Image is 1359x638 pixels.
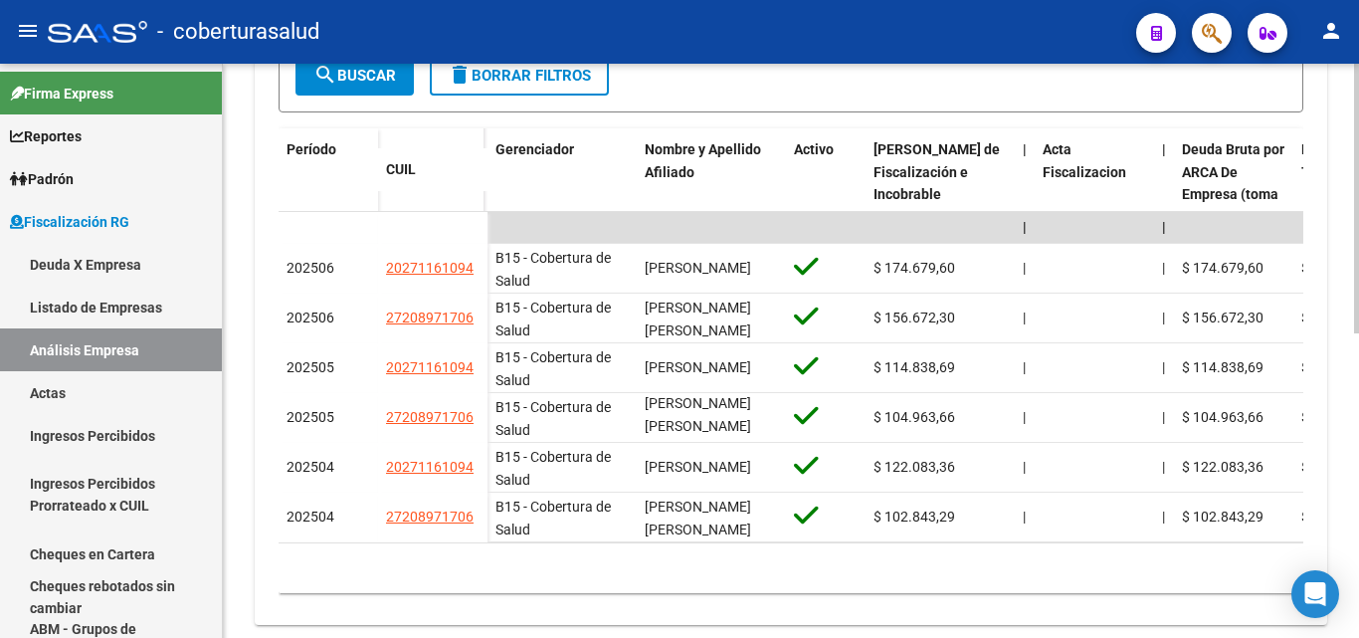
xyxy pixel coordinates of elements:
[495,250,611,289] span: B15 - Cobertura de Salud
[645,300,751,338] span: [PERSON_NAME] [PERSON_NAME]
[495,449,611,488] span: B15 - Cobertura de Salud
[287,310,334,325] span: 202506
[430,56,609,96] button: Borrar Filtros
[874,141,1000,203] span: [PERSON_NAME] de Fiscalización e Incobrable
[874,409,955,425] span: $ 104.963,66
[378,148,487,191] datatable-header-cell: CUIL
[448,63,472,87] mat-icon: delete
[1023,509,1026,525] span: |
[1182,310,1263,325] span: $ 156.672,30
[1023,310,1026,325] span: |
[645,499,751,537] span: [PERSON_NAME] [PERSON_NAME]
[1162,260,1165,276] span: |
[645,260,751,276] span: [PERSON_NAME]
[157,10,319,54] span: - coberturasalud
[1182,409,1263,425] span: $ 104.963,66
[10,125,82,147] span: Reportes
[645,141,761,180] span: Nombre y Apellido Afiliado
[287,141,336,157] span: Período
[386,161,416,177] span: CUIL
[1035,128,1154,262] datatable-header-cell: Acta Fiscalizacion
[495,499,611,537] span: B15 - Cobertura de Salud
[487,128,637,262] datatable-header-cell: Gerenciador
[1182,509,1263,525] span: $ 102.843,29
[874,459,955,475] span: $ 122.083,36
[495,141,574,157] span: Gerenciador
[874,310,955,325] span: $ 156.672,30
[874,509,955,525] span: $ 102.843,29
[10,83,113,105] span: Firma Express
[1319,19,1343,43] mat-icon: person
[386,509,474,525] span: 27208971706
[386,359,474,375] span: 20271161094
[10,211,129,233] span: Fiscalización RG
[1043,141,1126,180] span: Acta Fiscalizacion
[1162,359,1165,375] span: |
[16,19,40,43] mat-icon: menu
[637,128,786,262] datatable-header-cell: Nombre y Apellido Afiliado
[287,459,334,475] span: 202504
[1162,310,1165,325] span: |
[279,128,378,212] datatable-header-cell: Período
[1023,459,1026,475] span: |
[874,359,955,375] span: $ 114.838,69
[874,260,955,276] span: $ 174.679,60
[1162,459,1165,475] span: |
[386,459,474,475] span: 20271161094
[1023,409,1026,425] span: |
[1182,459,1263,475] span: $ 122.083,36
[1162,219,1166,235] span: |
[1182,141,1284,248] span: Deuda Bruta por ARCA De Empresa (toma en cuenta todos los afiliados)
[786,128,866,262] datatable-header-cell: Activo
[1023,359,1026,375] span: |
[1162,409,1165,425] span: |
[287,359,334,375] span: 202505
[1182,359,1263,375] span: $ 114.838,69
[866,128,1015,262] datatable-header-cell: Deuda Bruta Neto de Fiscalización e Incobrable
[287,509,334,525] span: 202504
[495,399,611,438] span: B15 - Cobertura de Salud
[1023,141,1027,157] span: |
[495,349,611,388] span: B15 - Cobertura de Salud
[313,63,337,87] mat-icon: search
[295,56,414,96] button: Buscar
[1182,260,1263,276] span: $ 174.679,60
[1015,128,1035,262] datatable-header-cell: |
[448,67,591,85] span: Borrar Filtros
[10,168,74,190] span: Padrón
[1154,128,1174,262] datatable-header-cell: |
[645,459,751,475] span: [PERSON_NAME]
[1023,260,1026,276] span: |
[495,300,611,338] span: B15 - Cobertura de Salud
[287,409,334,425] span: 202505
[1291,570,1339,618] div: Open Intercom Messenger
[313,67,396,85] span: Buscar
[386,409,474,425] span: 27208971706
[287,260,334,276] span: 202506
[386,310,474,325] span: 27208971706
[1174,128,1293,262] datatable-header-cell: Deuda Bruta por ARCA De Empresa (toma en cuenta todos los afiliados)
[386,260,474,276] span: 20271161094
[645,359,751,375] span: [PERSON_NAME]
[794,141,834,157] span: Activo
[1162,141,1166,157] span: |
[1023,219,1027,235] span: |
[1162,509,1165,525] span: |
